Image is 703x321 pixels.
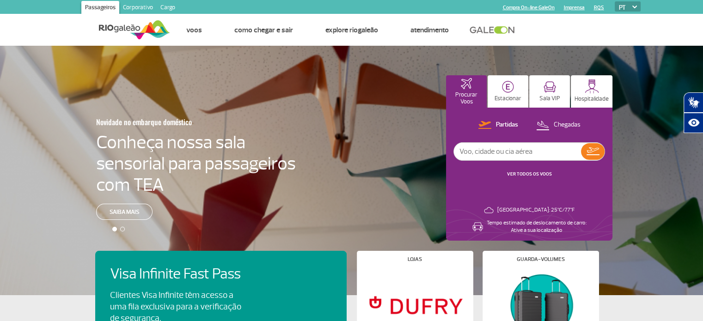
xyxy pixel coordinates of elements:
[454,143,581,160] input: Voo, cidade ou cia aérea
[533,119,583,131] button: Chegadas
[495,95,521,102] p: Estacionar
[594,5,604,11] a: RQS
[502,81,514,93] img: carParkingHome.svg
[496,121,518,129] p: Partidas
[446,75,487,108] button: Procurar Voos
[487,219,587,234] p: Tempo estimado de deslocamento de carro: Ative a sua localização
[408,257,422,262] h4: Lojas
[507,171,552,177] a: VER TODOS OS VOOS
[575,96,609,103] p: Hospitalidade
[96,112,251,132] h3: Novidade no embarque doméstico
[529,75,570,108] button: Sala VIP
[497,206,575,214] p: [GEOGRAPHIC_DATA]: 25°C/77°F
[410,25,449,35] a: Atendimento
[564,5,585,11] a: Imprensa
[684,92,703,113] button: Abrir tradutor de língua de sinais.
[488,75,528,108] button: Estacionar
[504,170,555,178] button: VER TODOS OS VOOS
[585,79,599,93] img: hospitality.svg
[119,1,157,16] a: Corporativo
[476,119,521,131] button: Partidas
[325,25,378,35] a: Explore RIOgaleão
[503,5,555,11] a: Compra On-line GaleOn
[110,266,257,283] h4: Visa Infinite Fast Pass
[451,91,482,105] p: Procurar Voos
[234,25,293,35] a: Como chegar e sair
[571,75,612,108] button: Hospitalidade
[186,25,202,35] a: Voos
[81,1,119,16] a: Passageiros
[684,113,703,133] button: Abrir recursos assistivos.
[517,257,565,262] h4: Guarda-volumes
[544,81,556,93] img: vipRoom.svg
[96,204,153,220] a: Saiba mais
[157,1,179,16] a: Cargo
[96,132,296,195] h4: Conheça nossa sala sensorial para passageiros com TEA
[461,78,472,89] img: airplaneHomeActive.svg
[554,121,581,129] p: Chegadas
[539,95,560,102] p: Sala VIP
[684,92,703,133] div: Plugin de acessibilidade da Hand Talk.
